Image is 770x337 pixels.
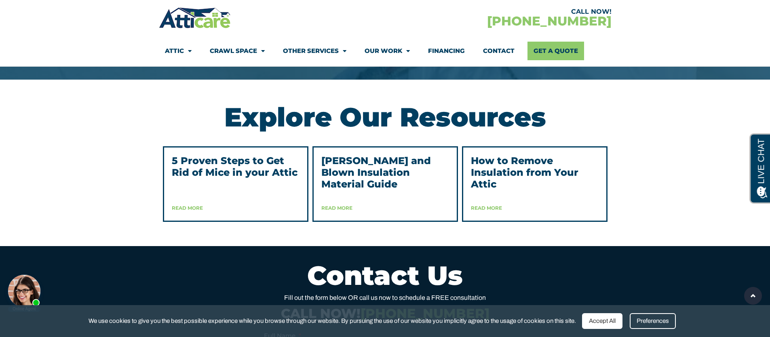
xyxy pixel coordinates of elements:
div: Accept All [582,313,622,329]
a: How to Remove Insulation from Your Attic [471,155,578,190]
a: [PERSON_NAME] and Blown Insulation Material Guide [321,155,431,190]
a: Read more about 5 Proven Steps to Get Rid of Mice in your Attic [172,205,203,211]
a: Read more about Batts and Blown Insulation Material Guide [321,205,352,211]
div: CALL NOW! [385,8,612,15]
a: Our Work [365,42,410,60]
h2: Explore Our Resources [163,104,608,130]
a: Financing [428,42,465,60]
a: Read more about How to Remove Insulation from Your Attic [471,205,502,211]
a: 5 Proven Steps to Get Rid of Mice in your Attic [172,155,297,178]
iframe: Chat Invitation [4,272,44,313]
span: We use cookies to give you the best possible experience while you browse through our website. By ... [89,316,576,326]
a: Crawl Space [210,42,265,60]
a: Other Services [283,42,346,60]
span: Opens a chat window [20,6,65,17]
h2: Contact Us [163,262,608,289]
a: Attic [165,42,192,60]
a: Contact [483,42,515,60]
a: Get A Quote [527,42,584,60]
span: Fill out the form below OR call us now to schedule a FREE consultation [284,294,486,301]
div: Preferences [630,313,676,329]
nav: Menu [165,42,605,60]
